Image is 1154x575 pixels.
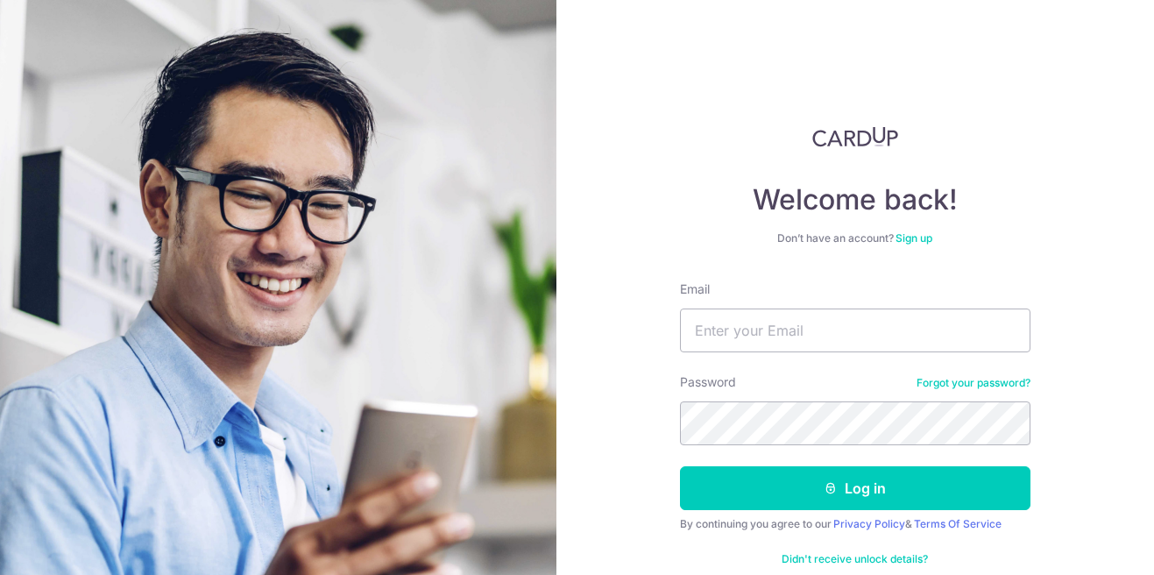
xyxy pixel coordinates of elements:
[782,552,928,566] a: Didn't receive unlock details?
[680,373,736,391] label: Password
[680,309,1030,352] input: Enter your Email
[833,517,905,530] a: Privacy Policy
[680,517,1030,531] div: By continuing you agree to our &
[680,182,1030,217] h4: Welcome back!
[680,231,1030,245] div: Don’t have an account?
[680,280,710,298] label: Email
[896,231,932,245] a: Sign up
[917,376,1030,390] a: Forgot your password?
[812,126,898,147] img: CardUp Logo
[914,517,1002,530] a: Terms Of Service
[680,466,1030,510] button: Log in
